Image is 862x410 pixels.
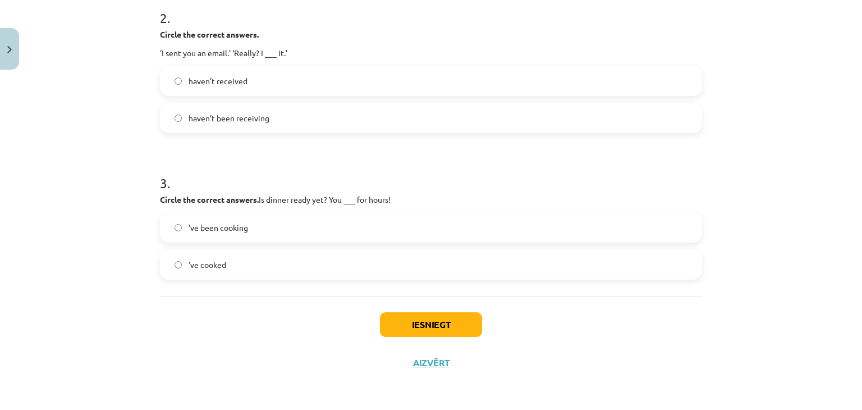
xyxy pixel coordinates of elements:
[189,259,226,271] span: ’ve cooked
[189,222,248,234] span: ’ve been cooking
[160,47,702,59] p: ‘I sent you an email.’ ‘Really? I ___ it.’
[160,194,702,206] p: Is dinner ready yet? You ___ for hours!
[175,78,182,85] input: haven’t received
[410,357,452,368] button: Aizvērt
[175,261,182,268] input: ’ve cooked
[380,312,482,337] button: Iesniegt
[160,194,259,204] b: Circle the correct answers.
[175,224,182,231] input: ’ve been cooking
[7,46,12,53] img: icon-close-lesson-0947bae3869378f0d4975bcd49f059093ad1ed9edebbc8119c70593378902aed.svg
[160,156,702,190] h1: 3 .
[189,112,269,124] span: haven’t been receiving
[189,75,247,87] span: haven’t received
[160,29,259,39] b: Circle the correct answers.
[175,115,182,122] input: haven’t been receiving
